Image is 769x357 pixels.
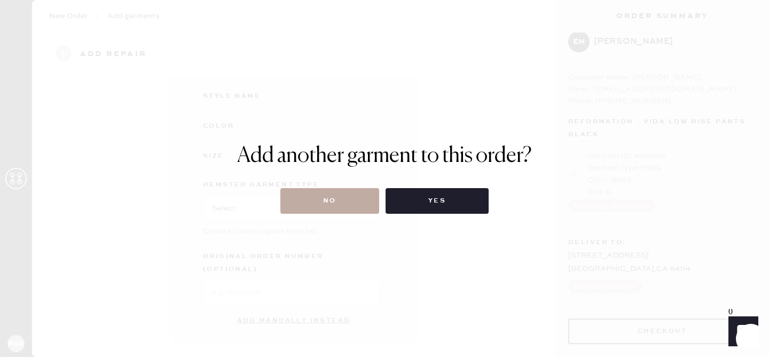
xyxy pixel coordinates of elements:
[718,309,764,355] iframe: Front Chat
[386,188,489,214] button: Yes
[280,188,379,214] button: No
[237,143,532,169] h1: Add another garment to this order?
